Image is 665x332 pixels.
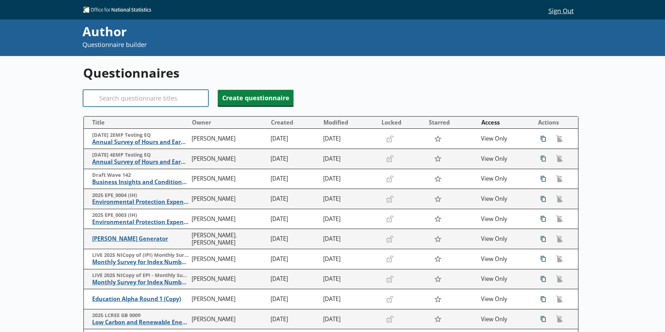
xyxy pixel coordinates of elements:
td: View Only [478,309,531,329]
td: View Only [478,269,531,289]
button: Modified [321,117,378,128]
td: [PERSON_NAME] [189,189,268,209]
input: Search questionnaire titles [83,90,208,106]
td: View Only [478,129,531,149]
button: Sign Out [543,5,579,16]
button: Star [430,192,445,205]
td: [DATE] [268,149,320,169]
td: [DATE] [320,149,378,169]
td: [PERSON_NAME] [189,269,268,289]
span: Environmental Protection Expenditure [92,219,189,226]
button: Title [87,117,189,128]
td: View Only [478,209,531,229]
td: [PERSON_NAME] [189,129,268,149]
td: [DATE] [320,209,378,229]
td: View Only [478,169,531,189]
span: LIVE 2025 NICopy of (IPI) Monthly Survey for Index Numbers of Import Prices - Price Quotation Return [92,252,189,259]
span: Draft Wave 142 [92,172,189,179]
td: [DATE] [320,129,378,149]
button: Star [430,272,445,286]
td: View Only [478,249,531,269]
td: [DATE] [268,129,320,149]
td: [PERSON_NAME] [189,149,268,169]
span: Monthly Survey for Index Numbers of Export Prices - Price Quotation Return [92,279,189,286]
span: Low Carbon and Renewable Energy Economy Survey [92,319,189,326]
span: Education Alpha Round 1 (Copy) [92,295,189,303]
button: Owner [189,117,267,128]
h1: Questionnaires [83,64,579,81]
td: [DATE] [320,189,378,209]
td: [DATE] [268,169,320,189]
button: Star [430,212,445,226]
td: View Only [478,189,531,209]
span: Annual Survey of Hours and Earnings ([PERSON_NAME]) [92,139,189,146]
td: [DATE] [268,189,320,209]
th: Actions [531,117,578,129]
td: [PERSON_NAME] [189,209,268,229]
span: LIVE 2025 NICopy of EPI - Monthly Survey for Index Numbers of Export Prices - Price Quotation Retur [92,272,189,279]
td: [DATE] [268,309,320,329]
button: Star [430,313,445,326]
td: [PERSON_NAME].[PERSON_NAME] [189,229,268,249]
td: [DATE] [320,249,378,269]
span: [DATE] 2EMP Testing EQ [92,132,189,139]
button: Locked [379,117,425,128]
button: Star [430,292,445,306]
button: Star [430,252,445,266]
button: Star [430,172,445,185]
td: [PERSON_NAME] [189,169,268,189]
span: Annual Survey of Hours and Earnings ([PERSON_NAME]) [92,158,189,166]
td: [DATE] [320,289,378,309]
td: [DATE] [268,289,320,309]
button: Create questionnaire [218,90,294,106]
span: Monthly Survey for Index Numbers of Import Prices - Price Quotation Return [92,259,189,266]
span: 2025 EPE_0004 (IH) [92,192,189,199]
td: [DATE] [320,269,378,289]
td: [DATE] [268,209,320,229]
button: Star [430,152,445,165]
div: Author [82,23,448,40]
span: Environmental Protection Expenditure [92,198,189,206]
td: [PERSON_NAME] [189,309,268,329]
span: Business Insights and Conditions Survey (BICS) [92,179,189,186]
td: [DATE] [320,229,378,249]
span: [DATE] 4EMP Testing EQ [92,152,189,158]
td: View Only [478,229,531,249]
button: Access [479,117,530,128]
span: [PERSON_NAME] Generator [92,235,189,243]
span: 2025 LCREE GB 0009 [92,312,189,319]
p: Questionnaire builder [82,40,448,49]
td: [PERSON_NAME] [189,289,268,309]
td: [PERSON_NAME] [189,249,268,269]
button: Created [268,117,320,128]
td: [DATE] [320,309,378,329]
td: [DATE] [268,249,320,269]
td: [DATE] [320,169,378,189]
td: View Only [478,289,531,309]
span: 2025 EPE_0003 (IH) [92,212,189,219]
button: Star [430,232,445,246]
td: [DATE] [268,229,320,249]
td: View Only [478,149,531,169]
td: [DATE] [268,269,320,289]
button: Star [430,132,445,145]
button: Starred [426,117,478,128]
